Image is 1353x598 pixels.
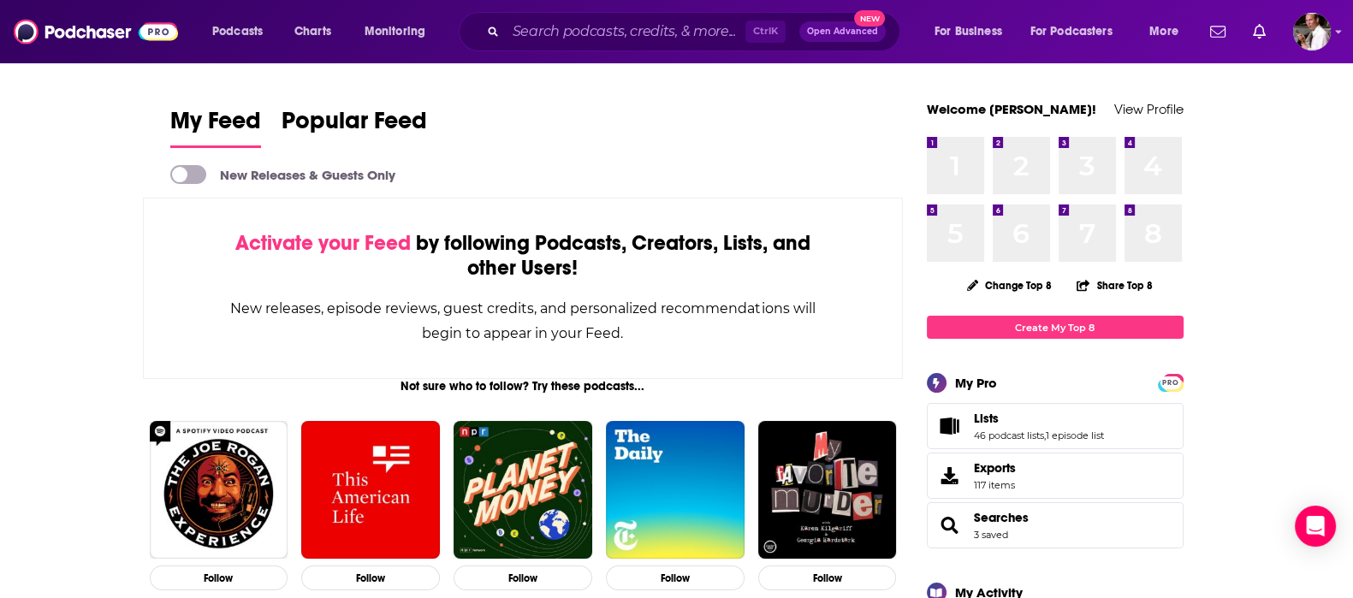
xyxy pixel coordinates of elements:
[974,460,1016,476] span: Exports
[170,106,261,148] a: My Feed
[974,529,1008,541] a: 3 saved
[1030,20,1113,44] span: For Podcasters
[606,421,745,560] img: The Daily
[235,230,411,256] span: Activate your Feed
[927,316,1184,339] a: Create My Top 8
[1076,269,1153,302] button: Share Top 8
[799,21,886,42] button: Open AdvancedNew
[170,165,395,184] a: New Releases & Guests Only
[974,411,1104,426] a: Lists
[1149,20,1178,44] span: More
[935,20,1002,44] span: For Business
[974,479,1016,491] span: 117 items
[14,15,178,48] img: Podchaser - Follow, Share and Rate Podcasts
[170,106,261,145] span: My Feed
[758,565,897,590] button: Follow
[282,106,427,145] span: Popular Feed
[1019,18,1137,45] button: open menu
[974,411,999,426] span: Lists
[1295,506,1336,547] div: Open Intercom Messenger
[927,101,1096,117] a: Welcome [PERSON_NAME]!
[150,421,288,560] img: The Joe Rogan Experience
[1160,376,1181,388] a: PRO
[454,565,592,590] button: Follow
[955,375,997,391] div: My Pro
[927,502,1184,548] span: Searches
[1046,429,1104,441] a: 1 episode list
[475,12,917,51] div: Search podcasts, credits, & more...
[365,20,425,44] span: Monitoring
[150,565,288,590] button: Follow
[454,421,592,560] img: Planet Money
[854,10,885,27] span: New
[927,403,1184,449] span: Lists
[506,18,745,45] input: Search podcasts, credits, & more...
[301,565,440,590] button: Follow
[143,379,904,394] div: Not sure who to follow? Try these podcasts...
[606,565,745,590] button: Follow
[923,18,1024,45] button: open menu
[745,21,786,43] span: Ctrl K
[957,275,1063,296] button: Change Top 8
[1114,101,1184,117] a: View Profile
[283,18,341,45] a: Charts
[353,18,448,45] button: open menu
[927,453,1184,499] a: Exports
[1293,13,1331,50] img: User Profile
[301,421,440,560] img: This American Life
[1044,429,1046,441] span: ,
[974,429,1044,441] a: 46 podcast lists
[229,296,817,346] div: New releases, episode reviews, guest credits, and personalized recommendations will begin to appe...
[974,510,1029,525] a: Searches
[1203,17,1232,46] a: Show notifications dropdown
[1293,13,1331,50] button: Show profile menu
[1293,13,1331,50] span: Logged in as Quarto
[758,421,897,560] img: My Favorite Murder with Karen Kilgariff and Georgia Hardstark
[933,414,967,438] a: Lists
[229,231,817,281] div: by following Podcasts, Creators, Lists, and other Users!
[1246,17,1273,46] a: Show notifications dropdown
[294,20,331,44] span: Charts
[200,18,285,45] button: open menu
[933,513,967,537] a: Searches
[807,27,878,36] span: Open Advanced
[282,106,427,148] a: Popular Feed
[1137,18,1200,45] button: open menu
[1160,376,1181,389] span: PRO
[212,20,263,44] span: Podcasts
[933,464,967,488] span: Exports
